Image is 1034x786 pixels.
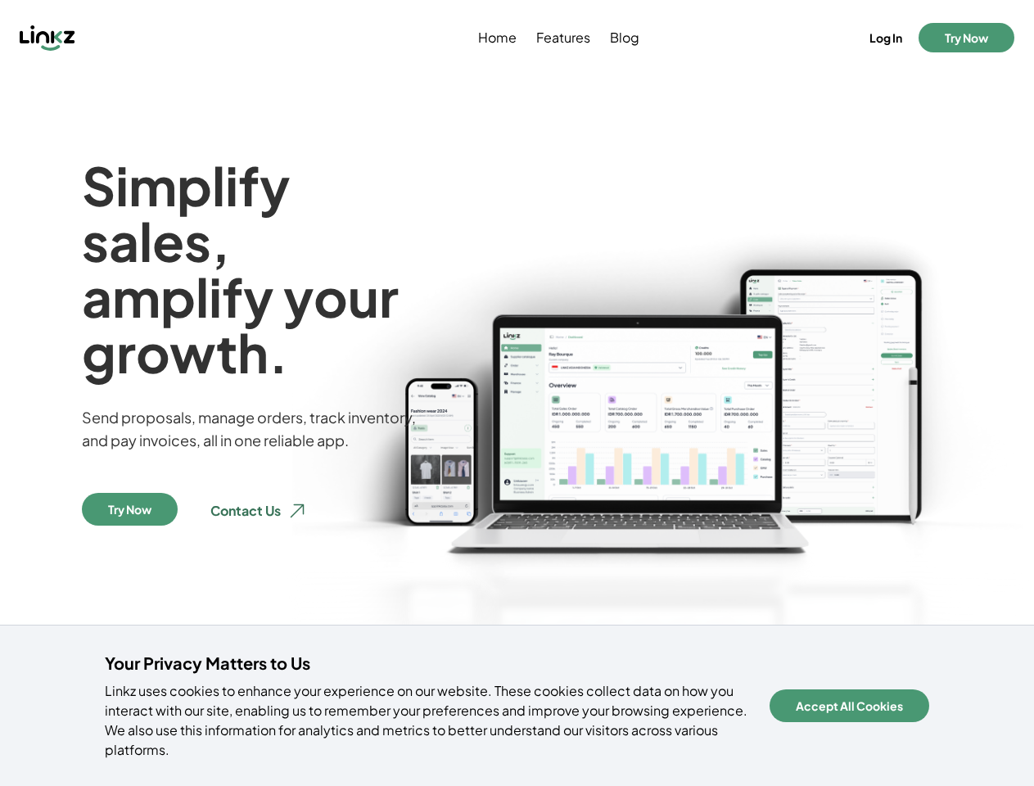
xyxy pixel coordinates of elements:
[82,493,178,526] button: Try Now
[607,28,643,47] a: Blog
[770,689,929,722] button: Accept All Cookies
[82,157,430,380] h1: Simplify sales, amplify your growth.
[533,28,594,47] a: Features
[919,23,1014,52] button: Try Now
[105,681,750,760] p: Linkz uses cookies to enhance your experience on our website. These cookies collect data on how y...
[866,26,905,49] button: Log In
[197,493,320,529] button: Contact Us
[536,28,590,47] span: Features
[610,28,639,47] span: Blog
[478,28,517,47] span: Home
[105,652,750,675] h4: Your Privacy Matters to Us
[20,25,75,51] img: Linkz logo
[82,493,178,529] a: Try Now
[475,28,520,47] a: Home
